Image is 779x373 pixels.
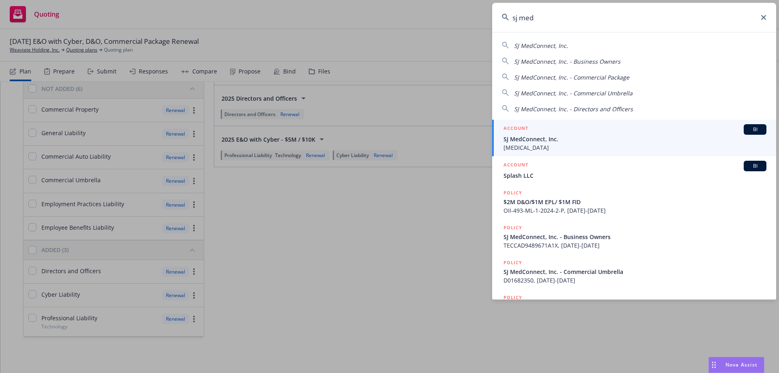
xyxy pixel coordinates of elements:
a: POLICYSJ MedConnect, Inc. - Commercial UmbrellaD01682350, [DATE]-[DATE] [492,254,776,289]
a: ACCOUNTBISplash LLC [492,156,776,184]
span: SJ MedConnect, Inc. - Directors and Officers [514,105,633,113]
span: Splash LLC [504,171,766,180]
span: BI [747,126,763,133]
span: D01682350, [DATE]-[DATE] [504,276,766,285]
h5: POLICY [504,293,522,302]
a: ACCOUNTBISJ MedConnect, Inc.[MEDICAL_DATA] [492,120,776,156]
span: [MEDICAL_DATA] [504,143,766,152]
a: POLICY$2M D&O/$1M EPL/ $1M FIDOII-493-ML-1-2024-2-P, [DATE]-[DATE] [492,184,776,219]
span: BI [747,162,763,170]
span: $2M D&O/$1M EPL/ $1M FID [504,198,766,206]
span: SJ MedConnect, Inc. [504,135,766,143]
span: SJ MedConnect, Inc. - Business Owners [514,58,620,65]
h5: POLICY [504,224,522,232]
span: TECCAD9489671A1X, [DATE]-[DATE] [504,241,766,250]
button: Nova Assist [708,357,764,373]
span: SJ MedConnect, Inc. - Commercial Package [514,73,629,81]
span: Nova Assist [725,361,757,368]
span: SJ MedConnect, Inc. - Commercial Umbrella [504,267,766,276]
input: Search... [492,3,776,32]
h5: ACCOUNT [504,124,528,134]
h5: POLICY [504,259,522,267]
h5: ACCOUNT [504,161,528,170]
span: SJ MedConnect, Inc. - Commercial Umbrella [514,89,633,97]
a: POLICYSJ MedConnect, Inc. - Business OwnersTECCAD9489671A1X, [DATE]-[DATE] [492,219,776,254]
span: SJ MedConnect, Inc. [514,42,568,50]
span: SJ MedConnect, Inc. - Business Owners [504,233,766,241]
a: POLICY [492,289,776,324]
span: OII-493-ML-1-2024-2-P, [DATE]-[DATE] [504,206,766,215]
div: Drag to move [709,357,719,373]
h5: POLICY [504,189,522,197]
